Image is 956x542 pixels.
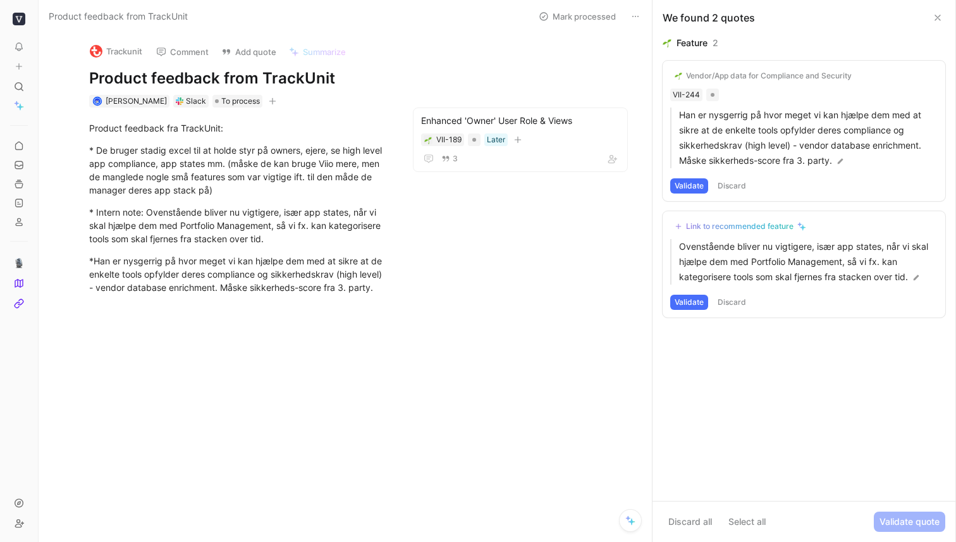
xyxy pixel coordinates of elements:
[487,133,505,146] div: Later
[675,72,682,80] img: 🌱
[283,43,352,61] button: Summarize
[303,46,346,58] span: Summarize
[212,95,262,108] div: To process
[10,10,28,28] button: Viio
[533,8,622,25] button: Mark processed
[221,95,260,108] span: To process
[150,43,214,61] button: Comment
[713,35,718,51] div: 2
[686,221,794,231] div: Link to recommended feature
[424,137,432,144] img: 🌱
[216,43,282,61] button: Add quote
[836,157,845,166] img: pen.svg
[670,219,811,234] button: Link to recommended feature
[10,241,28,312] div: 🎙️
[94,98,101,105] img: avatar
[713,295,751,310] button: Discard
[679,239,938,285] p: Ovenstående bliver nu vigtigere, især app states, når vi skal hjælpe dem med Portfolio Management...
[424,135,432,144] button: 🌱
[436,133,462,146] div: VII-189
[723,512,771,532] button: Select all
[89,144,389,197] div: * De bruger stadig excel til at holde styr på owners, ejere, se high level app compliance, app st...
[670,178,708,194] button: Validate
[874,512,945,532] button: Validate quote
[453,155,458,163] span: 3
[186,95,206,108] div: Slack
[670,68,856,83] button: 🌱Vendor/App data for Compliance and Security
[677,35,708,51] div: Feature
[670,295,708,310] button: Validate
[89,121,389,135] div: Product feedback fra TrackUnit:
[13,13,25,25] img: Viio
[14,258,24,268] img: 🎙️
[49,9,188,24] span: Product feedback from TrackUnit
[663,10,755,25] div: We found 2 quotes
[90,45,102,58] img: logo
[89,254,389,294] div: *Han er nysgerrig på hvor meget vi kan hjælpe dem med at sikre at de enkelte tools opfylder deres...
[713,178,751,194] button: Discard
[679,108,938,168] p: Han er nysgerrig på hvor meget vi kan hjælpe dem med at sikre at de enkelte tools opfylder deres ...
[439,152,460,166] button: 3
[421,113,620,128] div: Enhanced 'Owner' User Role & Views
[89,206,389,245] div: * Intern note: Ovenstående bliver nu vigtigere, især app states, når vi skal hjælpe dem med Portf...
[84,42,148,61] button: logoTrackunit
[106,96,167,106] span: [PERSON_NAME]
[663,512,718,532] button: Discard all
[10,254,28,272] a: 🎙️
[912,273,921,282] img: pen.svg
[686,71,852,81] div: Vendor/App data for Compliance and Security
[89,68,389,89] h1: Product feedback from TrackUnit
[663,39,671,47] img: 🌱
